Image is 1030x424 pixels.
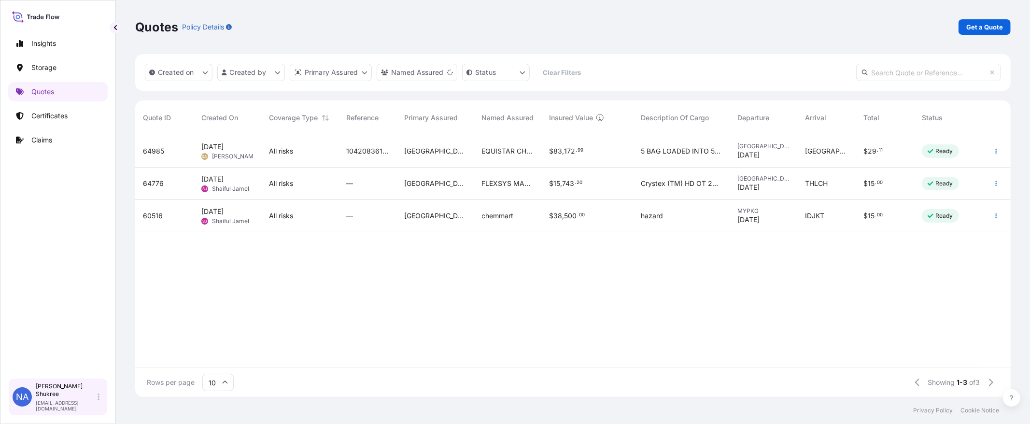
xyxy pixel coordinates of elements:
span: 64985 [143,146,164,156]
span: Named Assured [482,113,534,123]
p: Storage [31,63,56,72]
p: Policy Details [182,22,224,32]
span: 00 [877,213,883,217]
span: Coverage Type [269,113,318,123]
span: 64776 [143,179,164,188]
span: 15 [554,180,561,187]
span: . [576,149,577,152]
span: 743 [563,180,575,187]
span: 15 [868,180,875,187]
input: Search Quote or Reference... [856,64,1001,81]
button: Clear Filters [535,65,589,80]
span: 11 [879,149,883,152]
span: 99 [578,149,583,152]
button: createdBy Filter options [217,64,285,81]
span: SA [202,152,207,161]
span: 00 [877,181,883,184]
span: [DATE] [201,207,224,216]
p: Status [475,68,496,77]
span: , [561,180,563,187]
span: [GEOGRAPHIC_DATA] [805,146,848,156]
span: [PERSON_NAME] [212,153,259,160]
span: SJ [202,216,207,226]
span: Primary Assured [405,113,458,123]
a: Quotes [8,82,108,101]
span: All risks [269,179,293,188]
span: $ [863,180,868,187]
p: Claims [31,135,52,145]
span: 5 BAG LOADED INTO 5 20' DRY VAN PETROTHENE GA564189, SEABULK [641,146,722,156]
p: Named Assured [391,68,443,77]
span: THLCH [805,179,828,188]
button: cargoOwner Filter options [377,64,457,81]
span: Insured Value [550,113,593,123]
span: 38 [554,212,563,219]
p: [EMAIL_ADDRESS][DOMAIN_NAME] [36,400,96,411]
p: Created on [158,68,194,77]
span: . [875,181,876,184]
span: Quote ID [143,113,171,123]
p: Created by [230,68,267,77]
p: Primary Assured [305,68,358,77]
span: . [577,213,578,217]
span: 83 [554,148,563,155]
a: Claims [8,130,108,150]
p: Insights [31,39,56,48]
span: $ [863,148,868,155]
span: EQUISTAR CHEMICALS, LP [482,146,534,156]
span: Arrival [805,113,827,123]
span: SJ [202,184,207,194]
span: , [563,148,564,155]
span: [DATE] [201,142,224,152]
p: Quotes [31,87,54,97]
p: Privacy Policy [913,407,953,414]
p: Ready [935,212,953,220]
span: 10420836113/5013159530 [346,146,389,156]
span: Crystex (TM) HD OT 20, 20 KG (44.0 LB), Bag (HS code: 382499 ) [641,179,722,188]
button: certificateStatus Filter options [462,64,530,81]
span: Rows per page [147,378,195,387]
p: [PERSON_NAME] Shukree [36,382,96,398]
span: [GEOGRAPHIC_DATA] [405,179,466,188]
span: [DATE] [201,174,224,184]
span: hazard [641,211,663,221]
span: [DATE] [738,183,760,192]
span: NA [16,392,28,402]
span: Total [863,113,879,123]
button: createdOn Filter options [145,64,212,81]
span: $ [550,180,554,187]
span: MYPKG [738,207,790,215]
span: [GEOGRAPHIC_DATA] [738,175,790,183]
p: Ready [935,147,953,155]
span: 00 [579,213,585,217]
span: . [875,213,876,217]
button: Sort [320,112,331,124]
span: 500 [564,212,577,219]
span: [GEOGRAPHIC_DATA] [405,146,466,156]
a: Get a Quote [959,19,1011,35]
span: FLEXSYS MALAYSIA SDN. BHD [482,179,534,188]
span: Shaiful Jamel [212,217,249,225]
span: $ [863,212,868,219]
a: Insights [8,34,108,53]
p: Certificates [31,111,68,121]
span: Description Of Cargo [641,113,709,123]
span: , [563,212,564,219]
span: [GEOGRAPHIC_DATA] [738,142,790,150]
span: Showing [928,378,955,387]
span: All risks [269,211,293,221]
span: All risks [269,146,293,156]
a: Storage [8,58,108,77]
span: of 3 [970,378,980,387]
span: Shaiful Jamel [212,185,249,193]
span: $ [550,212,554,219]
span: Status [922,113,943,123]
span: 60516 [143,211,163,221]
span: . [877,149,878,152]
span: 20 [577,181,582,184]
a: Cookie Notice [960,407,999,414]
p: Get a Quote [966,22,1003,32]
button: distributor Filter options [290,64,372,81]
span: — [346,211,353,221]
